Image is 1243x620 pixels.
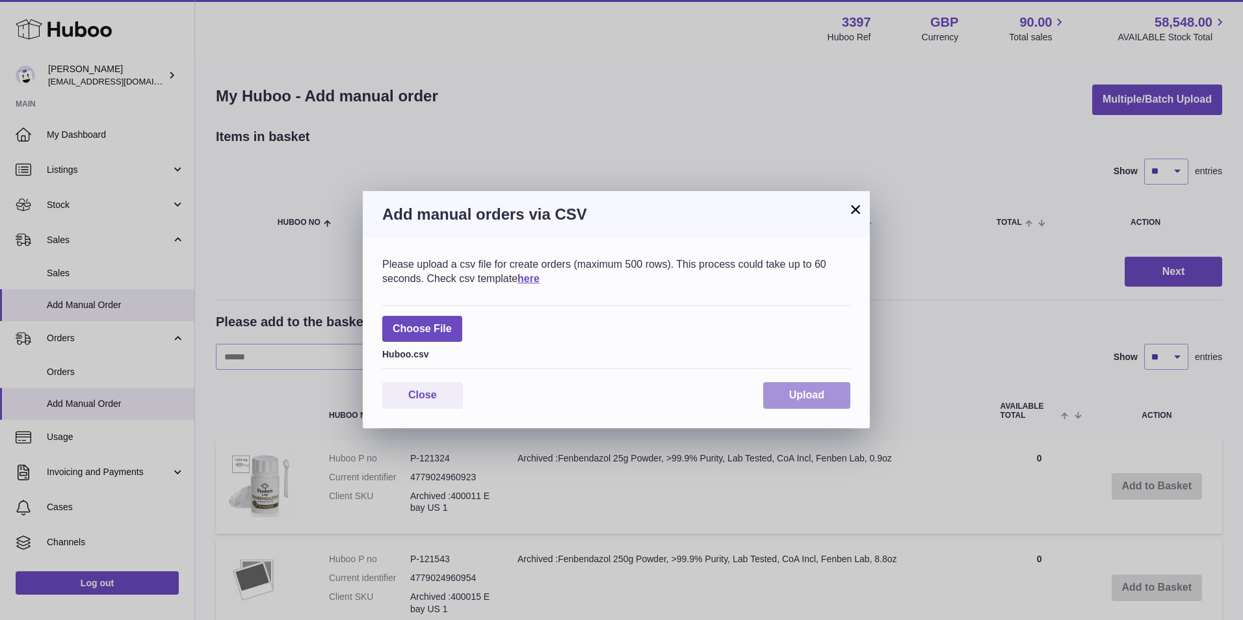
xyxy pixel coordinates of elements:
button: Close [382,382,463,409]
div: Huboo.csv [382,345,850,361]
div: Please upload a csv file for create orders (maximum 500 rows). This process could take up to 60 s... [382,257,850,285]
span: Close [408,389,437,400]
a: here [517,273,540,284]
button: Upload [763,382,850,409]
span: Choose File [382,316,462,342]
h3: Add manual orders via CSV [382,204,850,225]
span: Upload [789,389,824,400]
button: × [848,201,863,217]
